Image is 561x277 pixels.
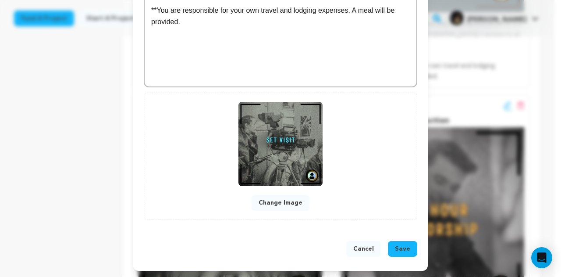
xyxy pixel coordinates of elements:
p: **You are responsible for your own travel and lodging expenses. A meal will be provided. [151,5,410,27]
button: Change Image [252,195,309,211]
div: Open Intercom Messenger [531,247,552,268]
button: Cancel [346,241,381,257]
span: Save [395,245,410,253]
button: Save [388,241,417,257]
